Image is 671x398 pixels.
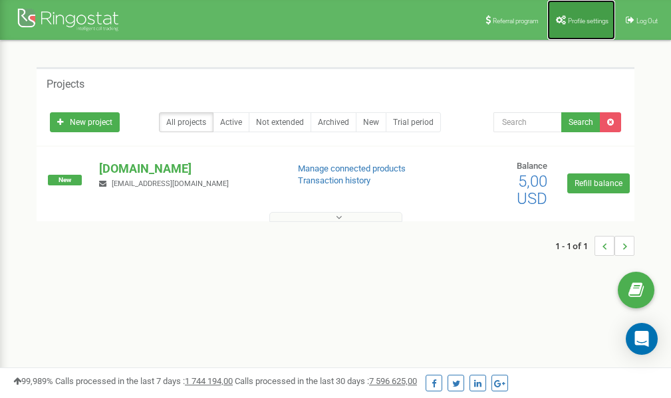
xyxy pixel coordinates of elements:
[568,17,608,25] span: Profile settings
[298,163,406,173] a: Manage connected products
[99,160,276,177] p: [DOMAIN_NAME]
[185,376,233,386] u: 1 744 194,00
[386,112,441,132] a: Trial period
[159,112,213,132] a: All projects
[112,179,229,188] span: [EMAIL_ADDRESS][DOMAIN_NAME]
[555,236,595,256] span: 1 - 1 of 1
[235,376,417,386] span: Calls processed in the last 30 days :
[47,78,84,90] h5: Projects
[249,112,311,132] a: Not extended
[311,112,356,132] a: Archived
[636,17,658,25] span: Log Out
[626,323,658,355] div: Open Intercom Messenger
[48,175,82,185] span: New
[13,376,53,386] span: 99,989%
[298,175,370,185] a: Transaction history
[561,112,601,132] button: Search
[517,161,547,171] span: Balance
[555,223,634,269] nav: ...
[55,376,233,386] span: Calls processed in the last 7 days :
[493,112,562,132] input: Search
[369,376,417,386] u: 7 596 625,00
[567,173,630,193] a: Refill balance
[213,112,249,132] a: Active
[356,112,386,132] a: New
[50,112,120,132] a: New project
[517,172,547,208] span: 5,00 USD
[493,17,539,25] span: Referral program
